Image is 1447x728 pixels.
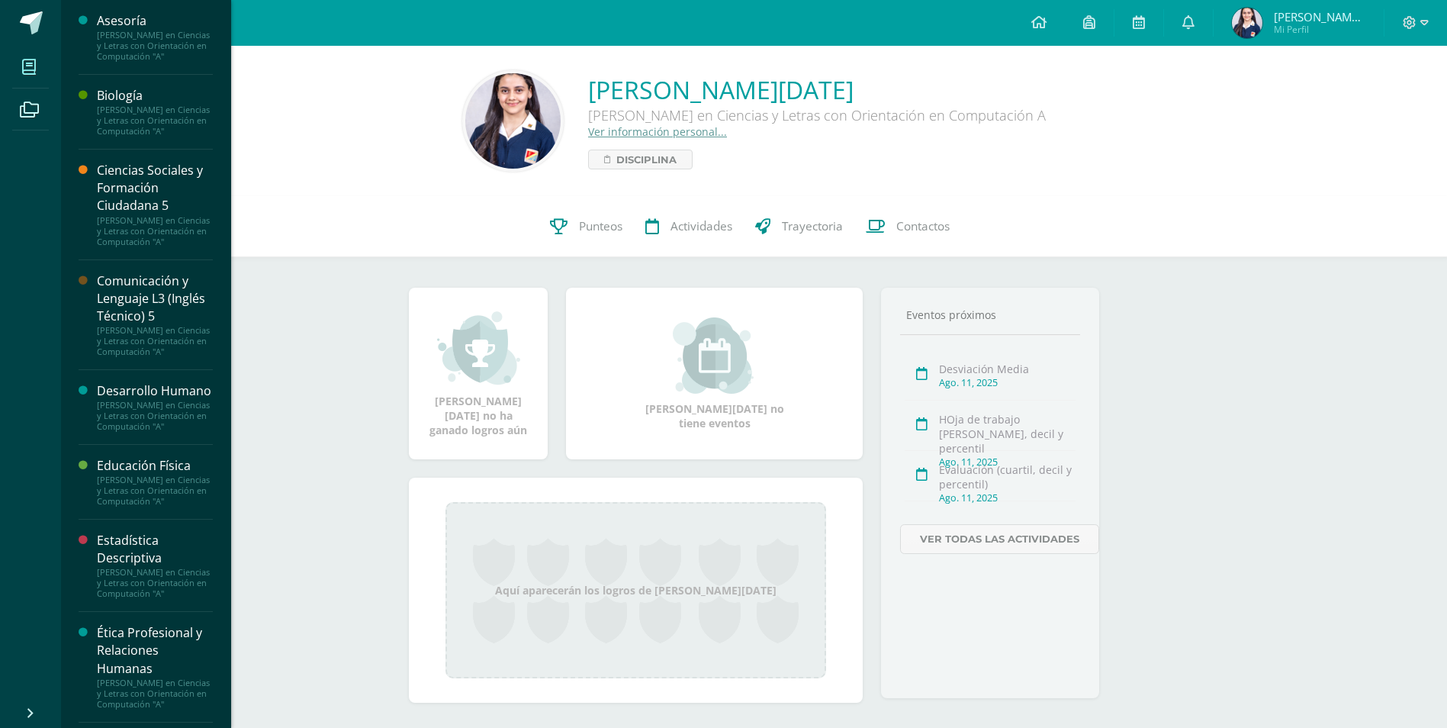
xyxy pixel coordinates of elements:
[97,567,213,599] div: [PERSON_NAME] en Ciencias y Letras con Orientación en Computación "A"
[97,325,213,357] div: [PERSON_NAME] en Ciencias y Letras con Orientación en Computación "A"
[97,215,213,247] div: [PERSON_NAME] en Ciencias y Letras con Orientación en Computación "A"
[97,457,213,507] a: Educación Física[PERSON_NAME] en Ciencias y Letras con Orientación en Computación "A"
[588,150,693,169] a: Disciplina
[97,532,213,599] a: Estadística Descriptiva[PERSON_NAME] en Ciencias y Letras con Orientación en Computación "A"
[588,124,727,139] a: Ver información personal...
[97,678,213,710] div: [PERSON_NAME] en Ciencias y Letras con Orientación en Computación "A"
[97,12,213,62] a: Asesoría[PERSON_NAME] en Ciencias y Letras con Orientación en Computación "A"
[424,310,532,437] div: [PERSON_NAME][DATE] no ha ganado logros aún
[939,462,1076,491] div: Evaluación (cuartil, decil y percentil)
[579,218,622,234] span: Punteos
[97,400,213,432] div: [PERSON_NAME] en Ciencias y Letras con Orientación en Computación "A"
[97,87,213,105] div: Biología
[97,30,213,62] div: [PERSON_NAME] en Ciencias y Letras con Orientación en Computación "A"
[900,524,1099,554] a: Ver todas las actividades
[634,196,744,257] a: Actividades
[588,106,1046,124] div: [PERSON_NAME] en Ciencias y Letras con Orientación en Computación A
[673,317,756,394] img: event_small.png
[782,218,843,234] span: Trayectoria
[97,382,213,432] a: Desarrollo Humano[PERSON_NAME] en Ciencias y Letras con Orientación en Computación "A"
[744,196,854,257] a: Trayectoria
[97,272,213,357] a: Comunicación y Lenguaje L3 (Inglés Técnico) 5[PERSON_NAME] en Ciencias y Letras con Orientación e...
[97,532,213,567] div: Estadística Descriptiva
[437,310,520,386] img: achievement_small.png
[445,502,826,678] div: Aquí aparecerán los logros de [PERSON_NAME][DATE]
[588,73,1046,106] a: [PERSON_NAME][DATE]
[638,317,791,430] div: [PERSON_NAME][DATE] no tiene eventos
[1232,8,1262,38] img: c2219dd458d41d4892d1405e4f9b394d.png
[97,87,213,137] a: Biología[PERSON_NAME] en Ciencias y Letras con Orientación en Computación "A"
[97,162,213,246] a: Ciencias Sociales y Formación Ciudadana 5[PERSON_NAME] en Ciencias y Letras con Orientación en Co...
[97,457,213,475] div: Educación Física
[1274,23,1365,36] span: Mi Perfil
[539,196,634,257] a: Punteos
[97,382,213,400] div: Desarrollo Humano
[1274,9,1365,24] span: [PERSON_NAME][DATE]
[97,624,213,677] div: Ética Profesional y Relaciones Humanas
[97,475,213,507] div: [PERSON_NAME] en Ciencias y Letras con Orientación en Computación "A"
[939,491,1076,504] div: Ago. 11, 2025
[97,162,213,214] div: Ciencias Sociales y Formación Ciudadana 5
[97,105,213,137] div: [PERSON_NAME] en Ciencias y Letras con Orientación en Computación "A"
[896,218,950,234] span: Contactos
[854,196,961,257] a: Contactos
[939,362,1076,376] div: Desviación Media
[939,412,1076,456] div: HOja de trabajo [PERSON_NAME], decil y percentil
[939,376,1076,389] div: Ago. 11, 2025
[97,624,213,709] a: Ética Profesional y Relaciones Humanas[PERSON_NAME] en Ciencias y Letras con Orientación en Compu...
[465,73,561,169] img: 236591e45a775de5db1a224f46723678.png
[900,308,1080,322] div: Eventos próximos
[670,218,732,234] span: Actividades
[97,272,213,325] div: Comunicación y Lenguaje L3 (Inglés Técnico) 5
[97,12,213,30] div: Asesoría
[616,150,677,169] span: Disciplina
